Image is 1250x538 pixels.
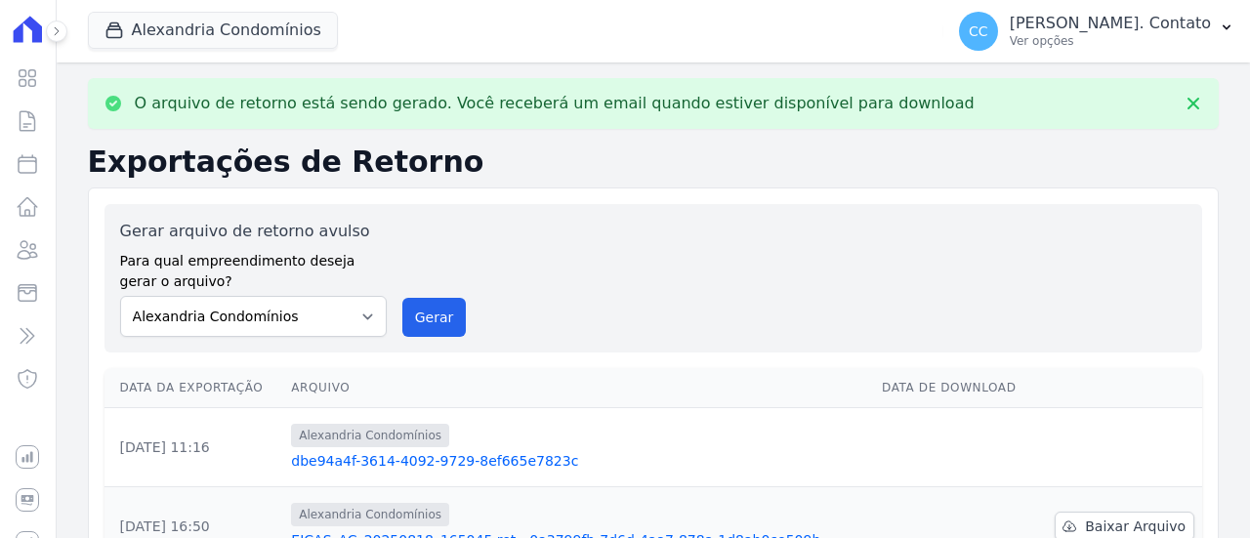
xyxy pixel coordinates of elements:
span: Alexandria Condomínios [291,424,449,447]
span: Baixar Arquivo [1085,517,1186,536]
span: CC [969,24,988,38]
a: dbe94a4f-3614-4092-9729-8ef665e7823c [291,451,866,471]
th: Data de Download [874,368,1035,408]
button: Gerar [402,298,467,337]
p: Ver opções [1010,33,1211,49]
p: [PERSON_NAME]. Contato [1010,14,1211,33]
td: [DATE] 11:16 [104,408,284,487]
th: Data da Exportação [104,368,284,408]
button: CC [PERSON_NAME]. Contato Ver opções [943,4,1250,59]
label: Para qual empreendimento deseja gerar o arquivo? [120,243,387,292]
span: Alexandria Condomínios [291,503,449,526]
label: Gerar arquivo de retorno avulso [120,220,387,243]
h2: Exportações de Retorno [88,145,1219,180]
p: O arquivo de retorno está sendo gerado. Você receberá um email quando estiver disponível para dow... [135,94,975,113]
th: Arquivo [283,368,874,408]
button: Alexandria Condomínios [88,12,338,49]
